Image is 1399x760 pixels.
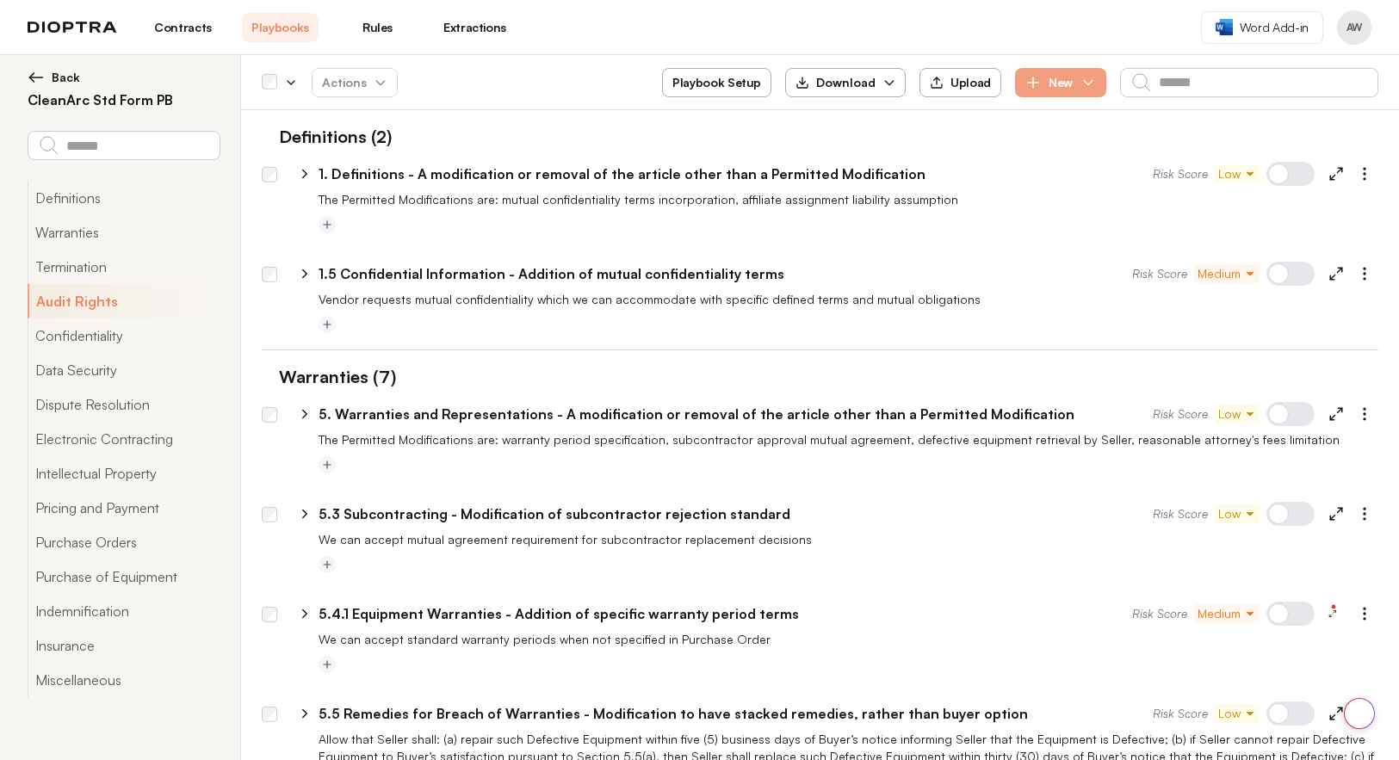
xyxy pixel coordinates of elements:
[28,422,220,456] button: Electronic Contracting
[319,703,1028,724] p: 5.5 Remedies for Breach of Warranties - Modification to have stacked remedies, rather than buyer ...
[28,250,220,284] button: Termination
[1337,10,1371,45] button: Profile menu
[319,504,790,524] p: 5.3 Subcontracting - Modification of subcontractor rejection standard
[319,263,784,284] p: 1.5 Confidential Information - Addition of mutual confidentiality terms
[1153,505,1208,522] span: Risk Score
[28,90,220,110] h2: CleanArc Std Form PB
[319,191,1378,208] p: The Permitted Modifications are: mutual confidentiality terms incorporation, affiliate assignment...
[1198,265,1256,282] span: Medium
[1194,604,1260,623] button: Medium
[28,215,220,250] button: Warranties
[262,75,277,90] div: Select all
[1132,265,1187,282] span: Risk Score
[319,456,336,473] button: Add tag
[1215,164,1260,183] button: Low
[1015,68,1106,97] button: New
[319,656,336,673] button: Add tag
[28,69,45,86] img: left arrow
[1215,405,1260,423] button: Low
[319,431,1378,448] p: The Permitted Modifications are: warranty period specification, subcontractor approval mutual agr...
[1201,11,1323,44] a: Word Add-in
[319,316,336,333] button: Add tag
[785,68,906,97] button: Download
[28,663,220,697] button: Miscellaneous
[28,69,220,86] button: Back
[1215,504,1260,523] button: Low
[339,13,416,42] a: Rules
[28,284,220,318] button: Audit Rights
[1218,165,1256,182] span: Low
[1198,605,1256,622] span: Medium
[28,525,220,559] button: Purchase Orders
[28,491,220,525] button: Pricing and Payment
[262,124,392,150] h1: Definitions (2)
[319,291,1378,308] p: Vendor requests mutual confidentiality which we can accommodate with specific defined terms and m...
[28,181,220,215] button: Definitions
[319,531,1378,548] p: We can accept mutual agreement requirement for subcontractor replacement decisions
[1153,705,1208,722] span: Risk Score
[1215,704,1260,723] button: Low
[1218,505,1256,522] span: Low
[319,556,336,573] button: Add tag
[1153,165,1208,182] span: Risk Score
[319,603,799,624] p: 5.4.1 Equipment Warranties - Addition of specific warranty period terms
[930,75,991,90] div: Upload
[308,67,401,98] span: Actions
[28,628,220,663] button: Insurance
[28,22,117,34] img: logo
[319,216,336,233] button: Add tag
[145,13,221,42] a: Contracts
[1132,605,1187,622] span: Risk Score
[28,559,220,594] button: Purchase of Equipment
[28,456,220,491] button: Intellectual Property
[28,387,220,422] button: Dispute Resolution
[312,68,398,97] button: Actions
[1153,405,1208,423] span: Risk Score
[319,631,1378,648] p: We can accept standard warranty periods when not specified in Purchase Order
[319,164,925,184] p: 1. Definitions - A modification or removal of the article other than a Permitted Modification
[28,318,220,353] button: Confidentiality
[795,74,876,91] div: Download
[262,364,396,390] h1: Warranties (7)
[662,68,771,97] button: Playbook Setup
[1218,705,1256,722] span: Low
[1330,603,1337,610] img: 1 feedback items
[28,594,220,628] button: Indemnification
[1216,19,1233,35] img: word
[1240,19,1309,36] span: Word Add-in
[242,13,319,42] a: Playbooks
[28,353,220,387] button: Data Security
[1194,264,1260,283] button: Medium
[52,69,80,86] span: Back
[436,13,513,42] a: Extractions
[919,68,1001,97] button: Upload
[1218,405,1256,423] span: Low
[319,404,1074,424] p: 5. Warranties and Representations - A modification or removal of the article other than a Permitt...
